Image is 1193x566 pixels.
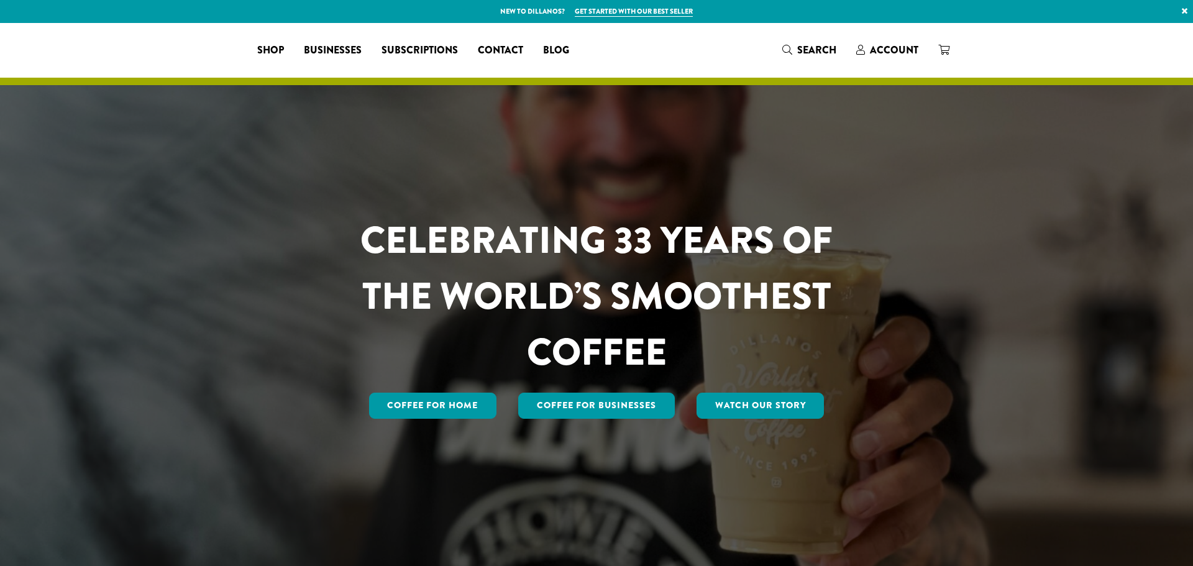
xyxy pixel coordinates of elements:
a: Shop [247,40,294,60]
span: Businesses [304,43,362,58]
h1: CELEBRATING 33 YEARS OF THE WORLD’S SMOOTHEST COFFEE [324,212,869,380]
span: Search [797,43,836,57]
a: Get started with our best seller [575,6,693,17]
a: Coffee For Businesses [518,393,675,419]
span: Contact [478,43,523,58]
a: Watch Our Story [697,393,825,419]
a: Search [772,40,846,60]
span: Shop [257,43,284,58]
span: Subscriptions [382,43,458,58]
span: Account [870,43,918,57]
span: Blog [543,43,569,58]
a: Coffee for Home [369,393,497,419]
